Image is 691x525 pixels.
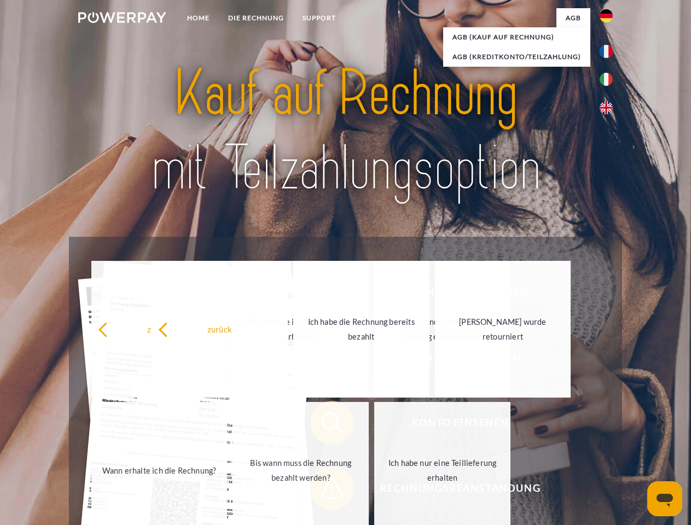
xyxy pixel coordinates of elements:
[556,8,590,28] a: agb
[647,481,682,516] iframe: Schaltfläche zum Öffnen des Messaging-Fensters
[178,8,219,28] a: Home
[443,27,590,47] a: AGB (Kauf auf Rechnung)
[381,456,504,485] div: Ich habe nur eine Teillieferung erhalten
[300,314,423,344] div: Ich habe die Rechnung bereits bezahlt
[600,45,613,58] img: fr
[443,47,590,67] a: AGB (Kreditkonto/Teilzahlung)
[98,463,221,477] div: Wann erhalte ich die Rechnung?
[104,52,587,209] img: title-powerpay_de.svg
[600,73,613,86] img: it
[600,9,613,22] img: de
[442,314,565,344] div: [PERSON_NAME] wurde retourniert
[78,12,166,23] img: logo-powerpay-white.svg
[98,322,221,336] div: zurück
[219,8,293,28] a: DIE RECHNUNG
[239,456,362,485] div: Bis wann muss die Rechnung bezahlt werden?
[158,322,281,336] div: zurück
[600,101,613,114] img: en
[293,8,345,28] a: SUPPORT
